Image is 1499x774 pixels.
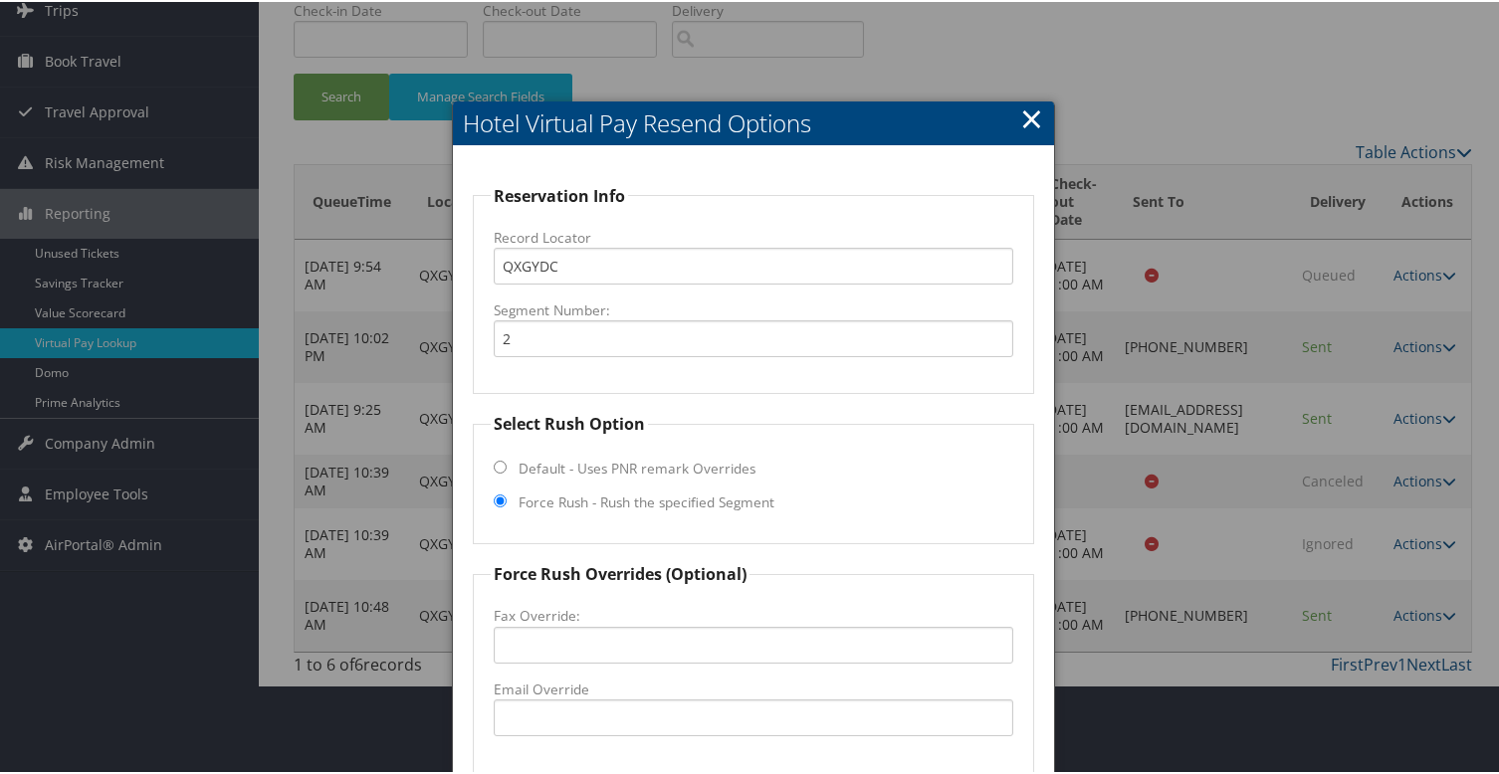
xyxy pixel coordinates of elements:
[491,560,749,584] legend: Force Rush Overrides (Optional)
[453,99,1054,143] h2: Hotel Virtual Pay Resend Options
[519,457,755,477] label: Default - Uses PNR remark Overrides
[1020,97,1043,136] a: Close
[494,677,1013,697] label: Email Override
[491,410,648,434] legend: Select Rush Option
[491,182,628,206] legend: Reservation Info
[494,226,1013,246] label: Record Locator
[494,604,1013,624] label: Fax Override:
[494,298,1013,318] label: Segment Number:
[519,490,774,510] label: Force Rush - Rush the specified Segment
